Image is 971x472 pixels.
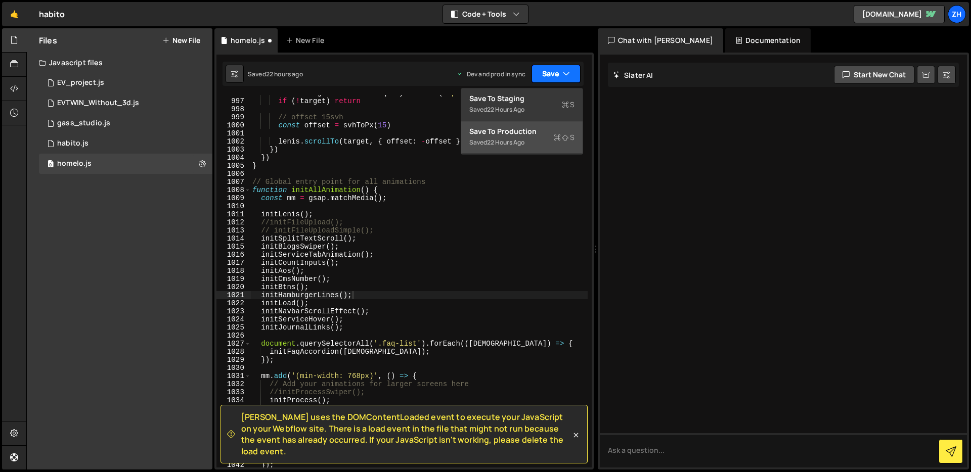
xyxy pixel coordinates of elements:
div: New File [286,35,328,45]
div: 1040 [216,445,251,453]
div: 13378/44011.js [39,154,212,174]
div: 1028 [216,348,251,356]
div: Save to Staging [469,93,575,104]
div: Dev and prod in sync [457,70,525,78]
div: 1021 [216,291,251,299]
div: 22 hours ago [487,105,524,114]
div: 22 hours ago [266,70,303,78]
span: S [562,100,575,110]
div: 1016 [216,251,251,259]
span: [PERSON_NAME] uses the DOMContentLoaded event to execute your JavaScript on your Webflow site. Th... [241,411,571,457]
div: EV_project.js [57,78,104,87]
div: 1033 [216,388,251,396]
div: 1039 [216,437,251,445]
div: 998 [216,105,251,113]
div: homelo.js [231,35,265,45]
div: gass_studio.js [57,119,110,128]
div: 1031 [216,372,251,380]
div: 1009 [216,194,251,202]
div: 1015 [216,243,251,251]
div: 999 [216,113,251,121]
div: 1006 [216,170,251,178]
div: 1003 [216,146,251,154]
div: 22 hours ago [487,138,524,147]
div: 1023 [216,307,251,315]
button: Save to StagingS Saved22 hours ago [461,88,583,121]
span: S [554,132,575,143]
div: 13378/41195.js [39,93,212,113]
div: 1034 [216,396,251,404]
div: 1001 [216,129,251,137]
div: 1008 [216,186,251,194]
div: 1000 [216,121,251,129]
div: 13378/40224.js [39,73,212,93]
a: 🤙 [2,2,27,26]
div: 13378/33578.js [39,133,212,154]
button: New File [162,36,200,44]
a: zh [948,5,966,23]
span: 0 [48,161,54,169]
div: 1032 [216,380,251,388]
div: 1011 [216,210,251,218]
h2: Slater AI [613,70,653,80]
div: Saved [469,104,575,116]
button: Code + Tools [443,5,528,23]
div: 1042 [216,461,251,469]
div: 1027 [216,340,251,348]
button: Start new chat [834,66,914,84]
div: 1030 [216,364,251,372]
div: homelo.js [57,159,92,168]
div: 1026 [216,332,251,340]
div: Save to Production [469,126,575,136]
a: [DOMAIN_NAME] [854,5,945,23]
div: 1012 [216,218,251,226]
button: Save [532,65,581,83]
div: 1002 [216,137,251,146]
div: 1024 [216,315,251,323]
div: 1022 [216,299,251,307]
div: habito.js [57,139,89,148]
div: 1014 [216,234,251,243]
div: 1007 [216,178,251,186]
div: 997 [216,97,251,105]
div: Javascript files [27,53,212,73]
div: 1018 [216,267,251,275]
div: 1037 [216,420,251,429]
div: 1013 [216,226,251,234]
div: Documentation [725,28,811,53]
div: 1005 [216,162,251,170]
div: EVTWIN_Without_3d.js [57,99,139,108]
div: 1029 [216,356,251,364]
div: 13378/43790.js [39,113,212,133]
div: 1038 [216,429,251,437]
h2: Files [39,35,57,46]
div: 1017 [216,259,251,267]
div: 1004 [216,154,251,162]
div: 1036 [216,412,251,420]
div: habito [39,8,65,20]
button: Save to ProductionS Saved22 hours ago [461,121,583,154]
div: 1025 [216,323,251,332]
div: Saved [248,70,303,78]
div: Chat with [PERSON_NAME] [598,28,723,53]
div: 1020 [216,283,251,291]
div: 1041 [216,453,251,461]
div: 1019 [216,275,251,283]
div: 1010 [216,202,251,210]
div: Saved [469,136,575,149]
div: 1035 [216,404,251,412]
